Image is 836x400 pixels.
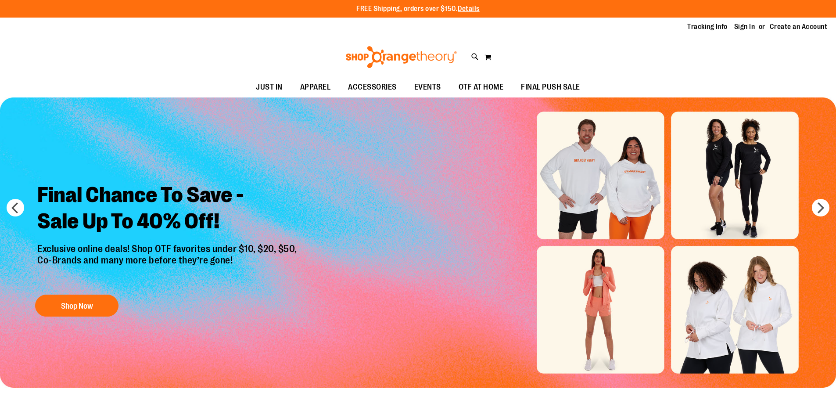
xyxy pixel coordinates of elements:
a: JUST IN [247,77,291,97]
a: FINAL PUSH SALE [512,77,589,97]
h2: Final Chance To Save - Sale Up To 40% Off! [31,175,306,243]
span: OTF AT HOME [459,77,504,97]
button: Shop Now [35,295,118,317]
a: EVENTS [405,77,450,97]
a: Create an Account [770,22,828,32]
span: FINAL PUSH SALE [521,77,580,97]
a: Final Chance To Save -Sale Up To 40% Off! Exclusive online deals! Shop OTF favorites under $10, $... [31,175,306,321]
span: JUST IN [256,77,283,97]
a: Tracking Info [687,22,728,32]
img: Shop Orangetheory [344,46,458,68]
span: ACCESSORIES [348,77,397,97]
a: ACCESSORIES [339,77,405,97]
p: FREE Shipping, orders over $150. [356,4,480,14]
a: Sign In [734,22,755,32]
a: OTF AT HOME [450,77,513,97]
span: EVENTS [414,77,441,97]
a: Details [458,5,480,13]
span: APPAREL [300,77,331,97]
p: Exclusive online deals! Shop OTF favorites under $10, $20, $50, Co-Brands and many more before th... [31,243,306,286]
button: prev [7,199,24,216]
a: APPAREL [291,77,340,97]
button: next [812,199,829,216]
